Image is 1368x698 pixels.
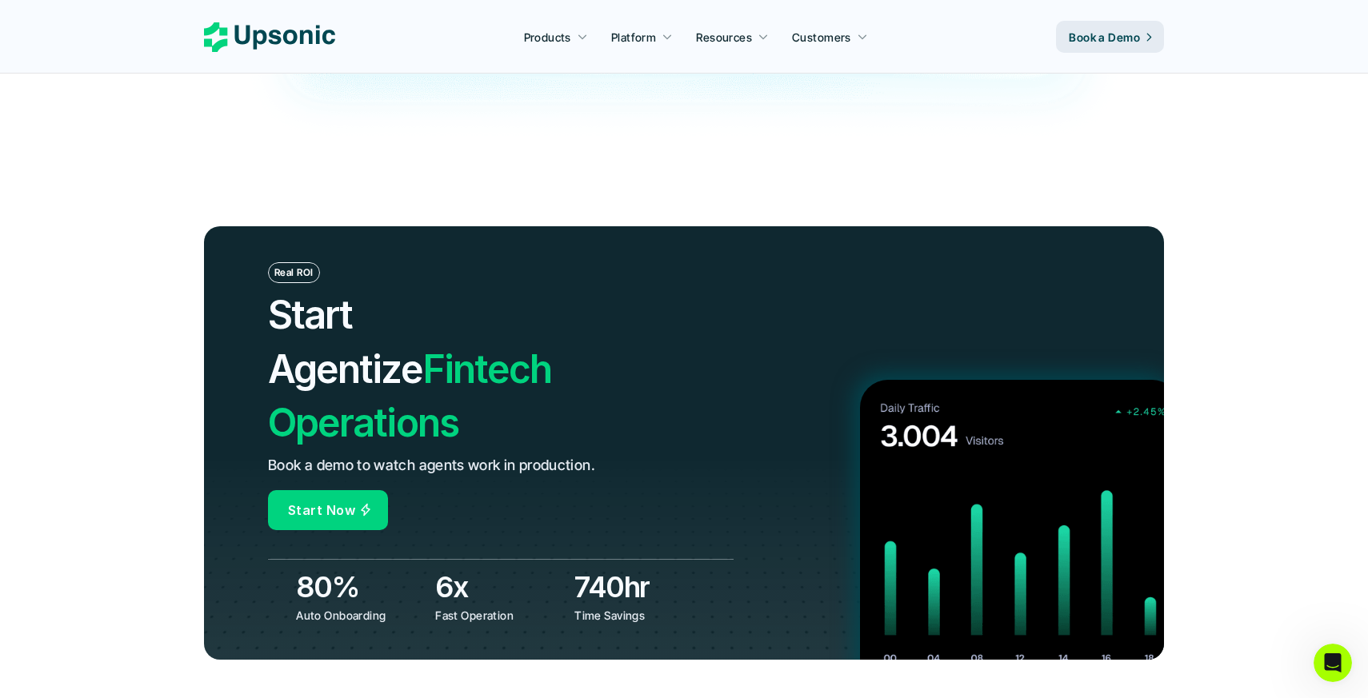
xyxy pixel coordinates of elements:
[524,29,571,46] p: Products
[696,29,752,46] p: Resources
[268,291,422,392] span: Start Agentize
[268,454,595,477] p: Book a demo to watch agents work in production.
[1314,644,1352,682] iframe: Intercom live chat
[435,567,566,607] h3: 6x
[1056,21,1164,53] a: Book a Demo
[268,288,641,449] h2: Fintech Operations
[574,567,706,607] h3: 740hr
[611,29,656,46] p: Platform
[1069,29,1140,46] p: Book a Demo
[274,267,314,278] p: Real ROI
[296,567,427,607] h3: 80%
[574,607,702,624] p: Time Savings
[514,22,598,51] a: Products
[435,607,562,624] p: Fast Operation
[296,607,423,624] p: Auto Onboarding
[288,499,355,522] p: Start Now
[792,29,851,46] p: Customers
